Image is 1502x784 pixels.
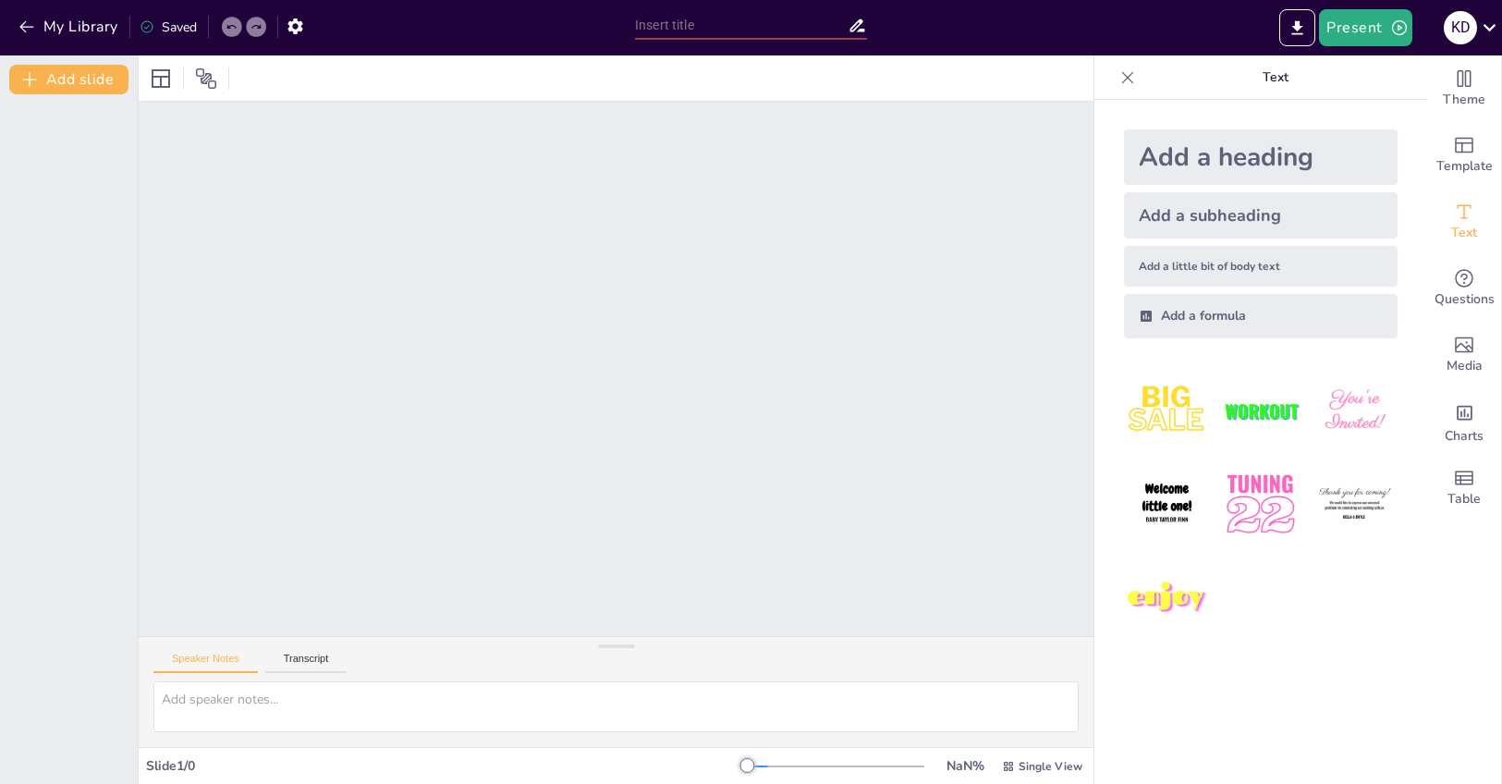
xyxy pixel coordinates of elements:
[1124,556,1210,642] img: 7.jpeg
[1217,368,1303,454] img: 2.jpeg
[1124,246,1398,287] div: Add a little bit of body text
[1124,461,1210,547] img: 4.jpeg
[1312,368,1398,454] img: 3.jpeg
[265,653,348,673] button: Transcript
[195,67,217,90] span: Position
[1435,289,1495,310] span: Questions
[1427,122,1501,189] div: Add ready made slides
[1124,129,1398,185] div: Add a heading
[1427,388,1501,455] div: Add charts and graphs
[1142,55,1409,100] p: Text
[1427,455,1501,521] div: Add a table
[146,64,176,93] div: Layout
[1436,156,1493,177] span: Template
[1124,294,1398,338] div: Add a formula
[1447,356,1483,376] span: Media
[1427,55,1501,122] div: Change the overall theme
[140,18,197,36] div: Saved
[146,757,747,775] div: Slide 1 / 0
[1427,322,1501,388] div: Add images, graphics, shapes or video
[1451,223,1477,243] span: Text
[1444,11,1477,44] div: K D
[153,653,258,673] button: Speaker Notes
[1124,368,1210,454] img: 1.jpeg
[9,65,128,94] button: Add slide
[1427,189,1501,255] div: Add text boxes
[1312,461,1398,547] img: 6.jpeg
[1124,192,1398,239] div: Add a subheading
[1445,426,1484,447] span: Charts
[1019,759,1082,774] span: Single View
[943,757,987,775] div: NaN %
[1447,489,1481,509] span: Table
[1444,9,1477,46] button: K D
[1443,90,1485,110] span: Theme
[1279,9,1315,46] button: Export to PowerPoint
[1217,461,1303,547] img: 5.jpeg
[14,12,126,42] button: My Library
[1319,9,1411,46] button: Present
[1427,255,1501,322] div: Get real-time input from your audience
[635,12,848,39] input: Insert title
